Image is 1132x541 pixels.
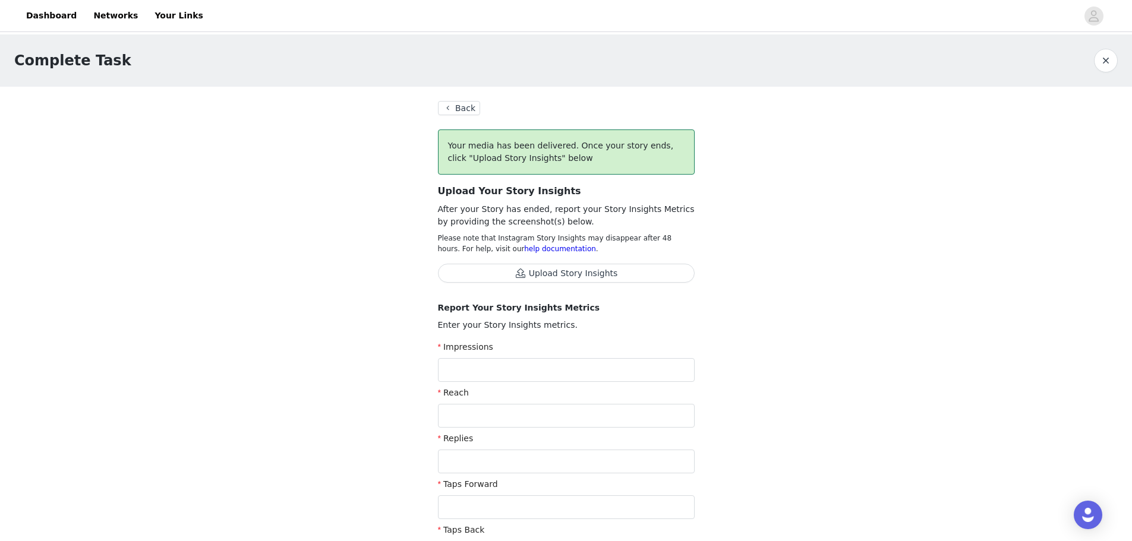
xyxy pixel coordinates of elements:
[448,141,674,163] span: Your media has been delivered. Once your story ends, click "Upload Story Insights" below
[438,101,481,115] button: Back
[438,342,493,352] label: Impressions
[438,184,695,198] h3: Upload Your Story Insights
[147,2,210,29] a: Your Links
[438,233,695,254] p: Please note that Instagram Story Insights may disappear after 48 hours. For help, visit our .
[14,50,131,71] h1: Complete Task
[1088,7,1099,26] div: avatar
[438,434,474,443] label: Replies
[438,525,485,534] label: Taps Back
[19,2,84,29] a: Dashboard
[438,388,469,397] label: Reach
[438,264,695,283] button: Upload Story Insights
[438,203,695,228] p: After your Story has ended, report your Story Insights Metrics by providing the screenshot(s) below.
[86,2,145,29] a: Networks
[438,302,695,314] p: Report Your Story Insights Metrics
[438,319,695,331] p: Enter your Story Insights metrics.
[1074,501,1102,529] div: Open Intercom Messenger
[438,269,695,279] span: Upload Story Insights
[524,245,596,253] a: help documentation
[438,479,498,489] label: Taps Forward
